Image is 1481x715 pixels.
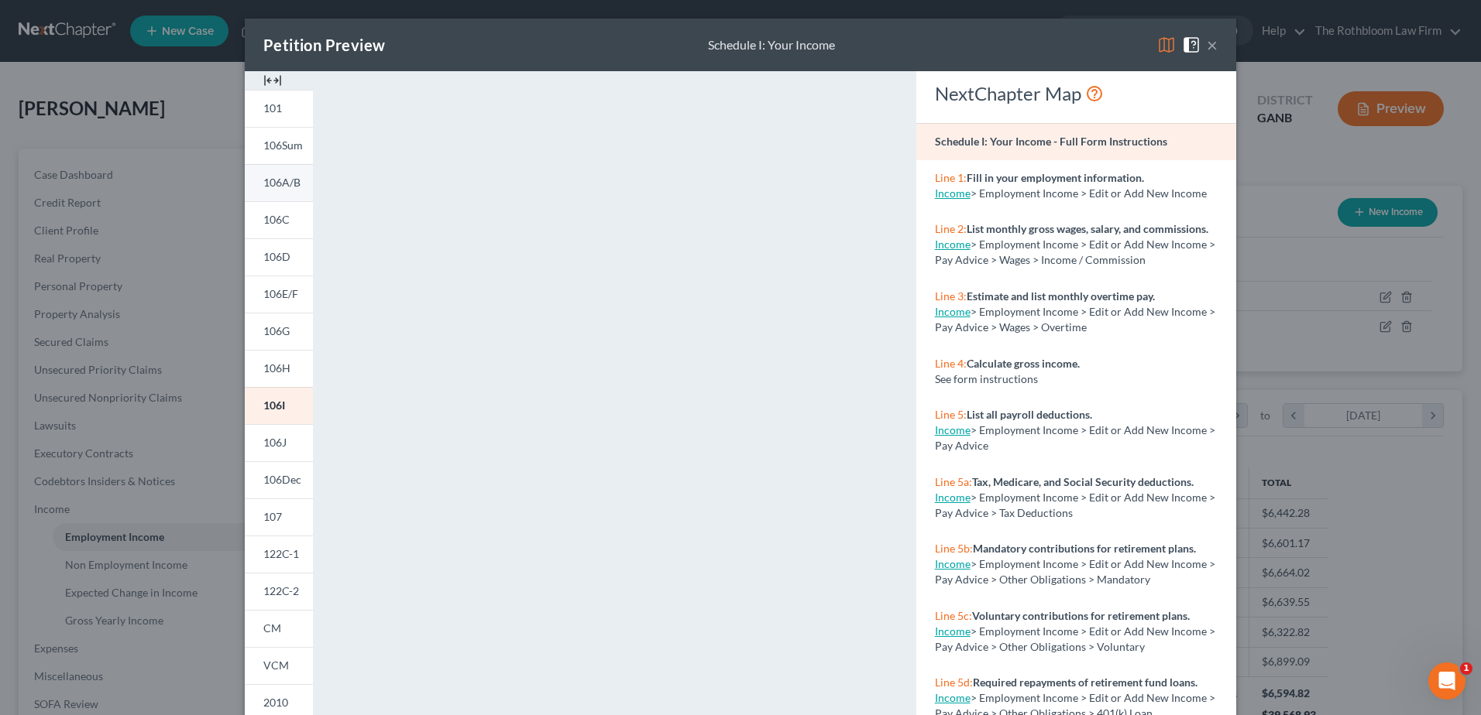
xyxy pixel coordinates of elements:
span: Line 3: [935,289,967,303]
span: 106Sum [263,139,303,152]
img: expand-e0f6d898513216a626fdd78e52531dac95497ffd26381d4c15ee2fc46db09dca.svg [263,71,282,90]
strong: Calculate gross income. [967,357,1080,370]
span: 106G [263,324,290,337]
a: 122C-1 [245,535,313,573]
strong: List monthly gross wages, salary, and commissions. [967,222,1208,235]
a: 107 [245,498,313,535]
span: 106H [263,361,290,375]
span: 106Dec [263,473,301,486]
strong: Mandatory contributions for retirement plans. [973,542,1196,555]
a: 106E/F [245,275,313,313]
a: VCM [245,647,313,684]
a: 106D [245,238,313,275]
span: Line 1: [935,171,967,184]
a: Income [935,305,971,318]
a: 106J [245,424,313,461]
a: 106Dec [245,461,313,498]
a: Income [935,624,971,638]
a: 106I [245,387,313,424]
span: 2010 [263,696,288,709]
div: Petition Preview [263,34,385,56]
strong: List all payroll deductions. [967,408,1092,421]
iframe: Intercom live chat [1428,662,1466,700]
a: Income [935,691,971,704]
span: 101 [263,101,282,115]
a: 106G [245,313,313,350]
span: > Employment Income > Edit or Add New Income > Pay Advice > Other Obligations > Voluntary [935,624,1215,653]
span: 122C-2 [263,584,299,597]
strong: Voluntary contributions for retirement plans. [972,609,1190,622]
span: > Employment Income > Edit or Add New Income > Pay Advice > Tax Deductions [935,491,1215,519]
a: Income [935,557,971,570]
span: 106D [263,250,290,263]
strong: Tax, Medicare, and Social Security deductions. [972,475,1194,488]
div: Schedule I: Your Income [708,36,835,54]
span: See form instructions [935,372,1038,385]
a: 106H [245,350,313,387]
span: Line 5a: [935,475,972,488]
span: VCM [263,659,289,672]
span: > Employment Income > Edit or Add New Income > Pay Advice > Wages > Overtime [935,305,1215,334]
span: > Employment Income > Edit or Add New Income > Pay Advice [935,423,1215,452]
span: Line 2: [935,222,967,235]
span: > Employment Income > Edit or Add New Income > Pay Advice > Other Obligations > Mandatory [935,557,1215,586]
span: 106E/F [263,287,298,300]
img: map-eea8200ae884c6f1103ae1953ef3d486a96c86aabb227e865a55264e3737af1f.svg [1157,36,1176,54]
button: × [1207,36,1218,54]
span: 106J [263,436,287,449]
span: 106C [263,213,290,226]
span: 106A/B [263,176,301,189]
a: 122C-2 [245,573,313,610]
a: 106C [245,201,313,238]
span: 106I [263,399,285,412]
span: CM [263,621,281,635]
a: Income [935,423,971,436]
span: 107 [263,510,282,523]
a: CM [245,610,313,647]
strong: Schedule I: Your Income - Full Form Instructions [935,135,1167,148]
span: Line 5d: [935,676,973,689]
strong: Fill in your employment information. [967,171,1144,184]
span: > Employment Income > Edit or Add New Income [971,186,1207,200]
span: 122C-1 [263,547,299,560]
a: 101 [245,90,313,127]
a: 106Sum [245,127,313,164]
a: 106A/B [245,164,313,201]
span: Line 5: [935,408,967,421]
img: help-close-5ba153eb36485ed6c1ea00a893f15db1cb9b99d6cae46e1a8edb6c62d00a1a76.svg [1182,36,1201,54]
span: Line 5c: [935,609,972,622]
span: Line 5b: [935,542,973,555]
span: 1 [1460,662,1472,675]
span: Line 4: [935,357,967,370]
span: > Employment Income > Edit or Add New Income > Pay Advice > Wages > Income / Commission [935,238,1215,266]
a: Income [935,186,971,200]
strong: Required repayments of retirement fund loans. [973,676,1198,689]
a: Income [935,238,971,251]
div: NextChapter Map [935,81,1218,106]
strong: Estimate and list monthly overtime pay. [967,289,1155,303]
a: Income [935,491,971,504]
